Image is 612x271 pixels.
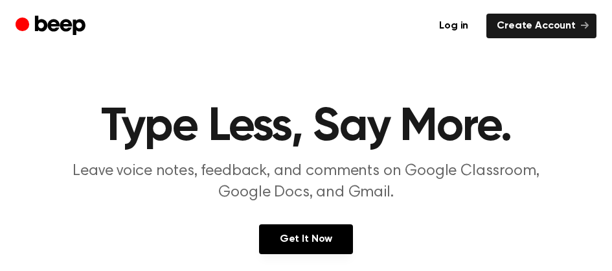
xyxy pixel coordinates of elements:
a: Get It Now [259,224,353,254]
p: Leave voice notes, feedback, and comments on Google Classroom, Google Docs, and Gmail. [58,161,555,204]
a: Log in [429,14,479,38]
h1: Type Less, Say More. [16,104,596,150]
a: Beep [16,14,89,39]
a: Create Account [486,14,596,38]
